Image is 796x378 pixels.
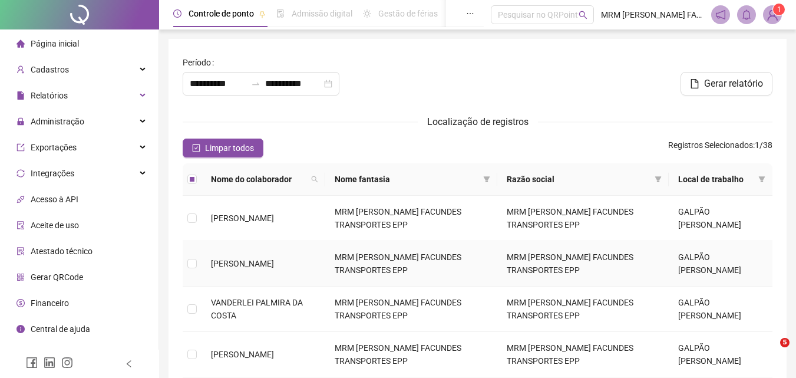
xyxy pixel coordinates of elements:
span: search [311,176,318,183]
td: MRM [PERSON_NAME] FACUNDES TRANSPORTES EPP [325,241,497,287]
span: Cadastros [31,65,69,74]
span: filter [481,170,493,188]
span: Localização de registros [427,116,529,127]
span: ellipsis [466,9,474,18]
span: filter [652,170,664,188]
td: GALPÃO [PERSON_NAME] [669,287,772,332]
td: MRM [PERSON_NAME] FACUNDES TRANSPORTES EPP [325,332,497,377]
span: Local de trabalho [678,173,754,186]
span: filter [483,176,490,183]
span: bell [741,9,752,20]
span: Página inicial [31,39,79,48]
td: MRM [PERSON_NAME] FACUNDES TRANSPORTES EPP [497,287,669,332]
span: solution [16,247,25,255]
span: clock-circle [173,9,181,18]
span: Aceite de uso [31,221,79,230]
span: export [16,143,25,152]
span: Exportações [31,143,77,152]
span: audit [16,221,25,229]
span: Nome fantasia [335,173,478,186]
span: swap-right [251,79,260,88]
span: [PERSON_NAME] [211,213,274,223]
td: MRM [PERSON_NAME] FACUNDES TRANSPORTES EPP [325,287,497,332]
span: file [16,91,25,100]
td: MRM [PERSON_NAME] FACUNDES TRANSPORTES EPP [325,196,497,241]
span: sync [16,169,25,178]
span: Nome do colaborador [211,173,306,186]
span: qrcode [16,273,25,281]
span: 5 [780,338,790,347]
td: MRM [PERSON_NAME] FACUNDES TRANSPORTES EPP [497,332,669,377]
span: Atestado técnico [31,246,93,256]
span: linkedin [44,357,55,369]
span: Limpar todos [205,142,254,155]
img: 2823 [764,6,781,24]
span: Administração [31,117,84,126]
button: Gerar relatório [681,72,772,96]
span: MRM [PERSON_NAME] FACUNDES TRANSPORTES EPP [601,8,704,21]
span: Relatórios [31,91,68,100]
span: sun [363,9,371,18]
span: Gerar QRCode [31,272,83,282]
span: filter [655,176,662,183]
span: instagram [61,357,73,369]
span: search [309,170,321,188]
span: info-circle [16,325,25,333]
span: file-done [276,9,285,18]
iframe: Intercom live chat [756,338,784,366]
span: to [251,79,260,88]
span: 1 [777,5,781,14]
span: filter [758,176,765,183]
span: [PERSON_NAME] [211,259,274,268]
span: search [579,11,587,19]
td: MRM [PERSON_NAME] FACUNDES TRANSPORTES EPP [497,196,669,241]
span: dollar [16,299,25,307]
td: GALPÃO [PERSON_NAME] [669,332,772,377]
sup: Atualize o seu contato no menu Meus Dados [773,4,785,15]
span: user-add [16,65,25,74]
span: Registros Selecionados [668,140,753,150]
span: file [690,79,699,88]
span: left [125,360,133,368]
span: VANDERLEI PALMIRA DA COSTA [211,298,303,320]
span: notification [715,9,726,20]
span: lock [16,117,25,126]
span: home [16,40,25,48]
button: Limpar todos [183,139,263,157]
span: Integrações [31,169,74,178]
span: pushpin [259,11,266,18]
span: filter [756,170,768,188]
span: Gestão de férias [378,9,438,18]
span: [PERSON_NAME] [211,350,274,359]
span: Razão social [507,173,650,186]
span: Gerar relatório [704,77,763,91]
span: : 1 / 38 [668,139,772,157]
span: facebook [26,357,38,369]
span: Admissão digital [292,9,352,18]
td: GALPÃO [PERSON_NAME] [669,241,772,287]
span: api [16,195,25,203]
span: Financeiro [31,298,69,308]
span: Central de ajuda [31,324,90,334]
td: MRM [PERSON_NAME] FACUNDES TRANSPORTES EPP [497,241,669,287]
span: check-square [192,144,200,152]
td: GALPÃO [PERSON_NAME] [669,196,772,241]
span: Período [183,56,211,69]
span: Acesso à API [31,195,78,204]
span: Controle de ponto [189,9,254,18]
